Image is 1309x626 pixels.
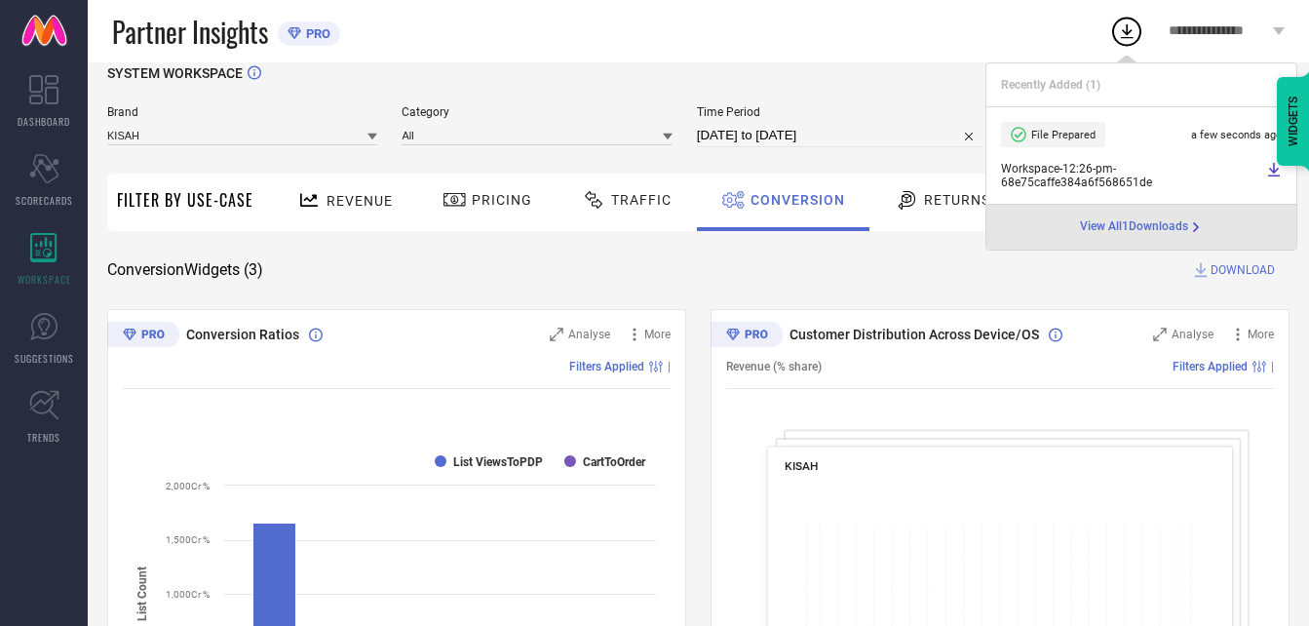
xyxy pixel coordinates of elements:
[301,26,330,41] span: PRO
[1266,162,1282,189] a: Download
[611,192,672,208] span: Traffic
[726,360,822,373] span: Revenue (% share)
[1080,219,1204,235] div: Open download page
[112,12,268,52] span: Partner Insights
[751,192,845,208] span: Conversion
[186,327,299,342] span: Conversion Ratios
[785,459,818,473] span: KISAH
[583,455,646,469] text: CartToOrder
[1153,328,1167,341] svg: Zoom
[644,328,671,341] span: More
[166,534,210,545] text: 1,500Cr %
[1109,14,1144,49] div: Open download list
[15,351,74,366] span: SUGGESTIONS
[711,322,783,351] div: Premium
[27,430,60,445] span: TRENDS
[697,105,982,119] span: Time Period
[166,481,210,491] text: 2,000Cr %
[135,567,149,621] tspan: List Count
[1271,360,1274,373] span: |
[1080,219,1204,235] a: View All1Downloads
[1001,78,1100,92] span: Recently Added ( 1 )
[453,455,543,469] text: List ViewsToPDP
[166,589,210,600] text: 1,000Cr %
[1001,162,1261,189] span: Workspace - 12:26-pm - 68e75caffe384a6f568651de
[1172,328,1213,341] span: Analyse
[924,192,990,208] span: Returns
[550,328,563,341] svg: Zoom
[569,360,644,373] span: Filters Applied
[1211,260,1275,280] span: DOWNLOAD
[789,327,1039,342] span: Customer Distribution Across Device/OS
[1248,328,1274,341] span: More
[697,124,982,147] input: Select time period
[107,260,263,280] span: Conversion Widgets ( 3 )
[117,188,253,212] span: Filter By Use-Case
[18,272,71,287] span: WORKSPACE
[1031,129,1096,141] span: File Prepared
[1173,360,1248,373] span: Filters Applied
[568,328,610,341] span: Analyse
[1191,129,1282,141] span: a few seconds ago
[107,322,179,351] div: Premium
[107,105,377,119] span: Brand
[402,105,672,119] span: Category
[16,193,73,208] span: SCORECARDS
[472,192,532,208] span: Pricing
[1080,219,1188,235] span: View All 1 Downloads
[668,360,671,373] span: |
[107,65,243,81] span: SYSTEM WORKSPACE
[18,114,70,129] span: DASHBOARD
[327,193,393,209] span: Revenue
